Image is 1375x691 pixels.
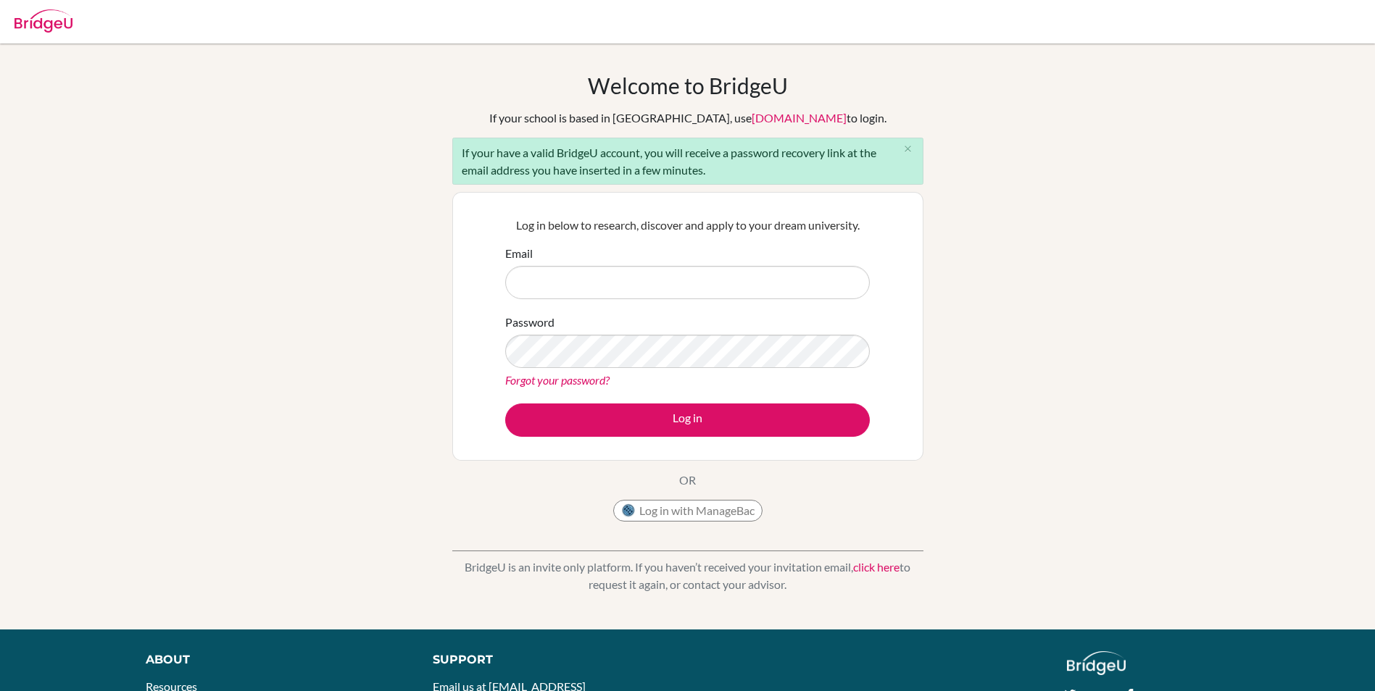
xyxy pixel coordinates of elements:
label: Password [505,314,554,331]
button: Log in with ManageBac [613,500,763,522]
div: Support [433,651,670,669]
button: Log in [505,403,870,437]
p: Log in below to research, discover and apply to your dream university. [505,217,870,234]
button: Close [894,138,923,160]
div: If your have a valid BridgeU account, you will receive a password recovery link at the email addr... [452,138,923,185]
img: logo_white@2x-f4f0deed5e89b7ecb1c2cc34c3e3d731f90f0f143d5ea2071677605dd97b5244.png [1067,651,1126,675]
i: close [902,143,913,154]
div: If your school is based in [GEOGRAPHIC_DATA], use to login. [489,109,886,127]
p: BridgeU is an invite only platform. If you haven’t received your invitation email, to request it ... [452,558,923,593]
img: Bridge-U [14,9,72,33]
a: [DOMAIN_NAME] [752,111,847,125]
a: Forgot your password? [505,373,610,387]
div: About [146,651,400,669]
p: OR [679,472,696,489]
a: click here [853,560,900,574]
label: Email [505,245,533,262]
h1: Welcome to BridgeU [588,72,788,99]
